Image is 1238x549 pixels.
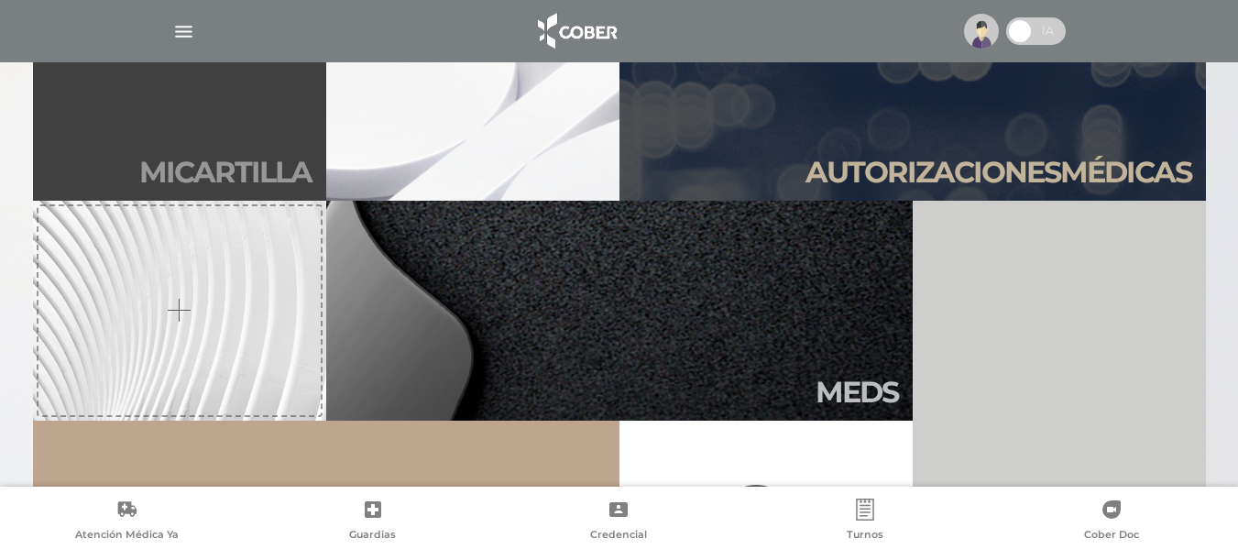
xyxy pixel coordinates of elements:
[139,155,312,190] h2: Mi car tilla
[590,528,647,544] span: Credencial
[988,499,1234,545] a: Cober Doc
[75,528,179,544] span: Atención Médica Ya
[528,9,624,53] img: logo_cober_home-white.png
[805,155,1191,190] h2: Autori zaciones médicas
[326,201,913,421] a: Meds
[172,20,195,43] img: Cober_menu-lines-white.svg
[4,499,250,545] a: Atención Médica Ya
[742,499,989,545] a: Turnos
[496,499,742,545] a: Credencial
[1084,528,1139,544] span: Cober Doc
[250,499,497,545] a: Guardias
[964,14,999,49] img: profile-placeholder.svg
[816,375,898,410] h2: Meds
[847,528,883,544] span: Turnos
[349,528,396,544] span: Guardias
